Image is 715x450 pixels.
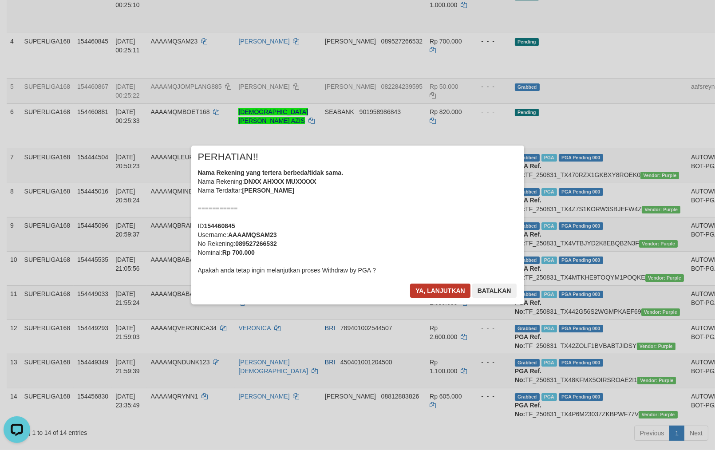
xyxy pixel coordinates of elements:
[198,169,344,176] b: Nama Rekening yang tertera berbeda/tidak sama.
[198,153,259,162] span: PERHATIAN!!
[204,222,235,229] b: 154460845
[4,4,30,30] button: Open LiveChat chat widget
[242,187,294,194] b: [PERSON_NAME]
[472,284,517,298] button: Batalkan
[198,168,517,275] div: Nama Rekening: Nama Terdaftar: =========== ID Username: No Rekening: Nominal: Apakah anda tetap i...
[410,284,470,298] button: Ya, lanjutkan
[222,249,255,256] b: Rp 700.000
[244,178,316,185] b: DNXX AHXXX MUXXXXX
[228,231,277,238] b: AAAAMQSAM23
[235,240,277,247] b: 089527266532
